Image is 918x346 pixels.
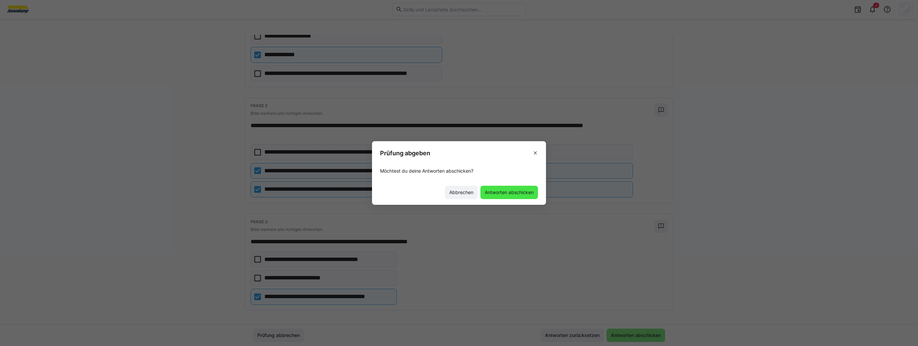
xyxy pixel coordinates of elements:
span: Antworten abschicken [484,189,535,196]
p: Möchtest du deine Antworten abschicken? [380,168,538,174]
button: Abbrechen [445,186,478,199]
button: Antworten abschicken [480,186,538,199]
h3: Prüfung abgeben [380,149,430,157]
span: Abbrechen [448,189,474,196]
